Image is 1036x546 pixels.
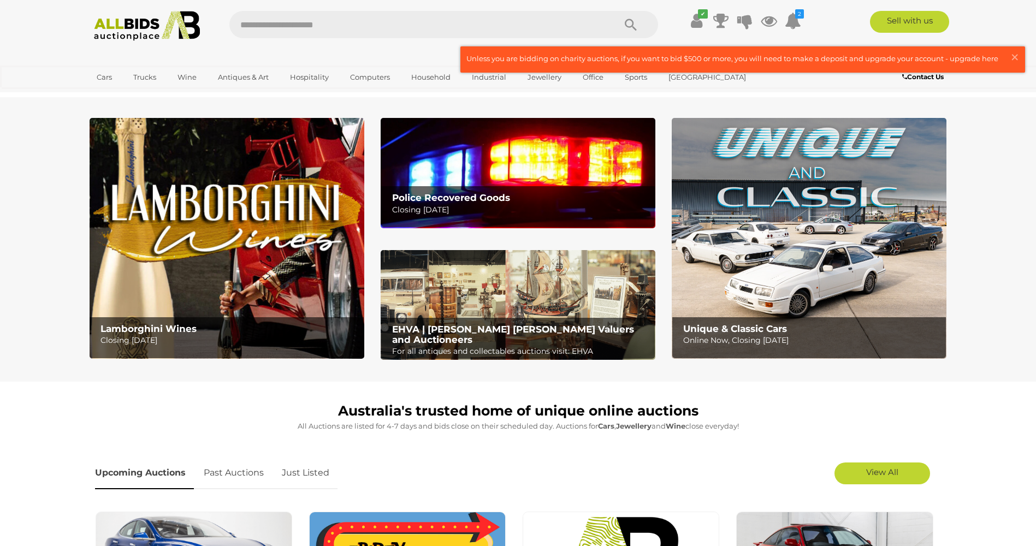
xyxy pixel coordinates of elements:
[196,457,272,489] a: Past Auctions
[274,457,338,489] a: Just Listed
[666,422,685,430] strong: Wine
[598,422,614,430] strong: Cars
[170,68,204,86] a: Wine
[95,457,194,489] a: Upcoming Auctions
[618,68,654,86] a: Sports
[343,68,397,86] a: Computers
[90,118,364,359] img: Lamborghini Wines
[698,9,708,19] i: ✔
[866,467,898,477] span: View All
[392,192,510,203] b: Police Recovered Goods
[283,68,336,86] a: Hospitality
[683,334,940,347] p: Online Now, Closing [DATE]
[95,403,942,419] h1: Australia's trusted home of unique online auctions
[392,203,649,217] p: Closing [DATE]
[90,68,119,86] a: Cars
[100,323,197,334] b: Lamborghini Wines
[902,73,944,81] b: Contact Us
[381,118,655,228] a: Police Recovered Goods Police Recovered Goods Closing [DATE]
[616,422,652,430] strong: Jewellery
[381,250,655,360] img: EHVA | Evans Hastings Valuers and Auctioneers
[795,9,804,19] i: 2
[902,71,946,83] a: Contact Us
[520,68,569,86] a: Jewellery
[672,118,946,359] a: Unique & Classic Cars Unique & Classic Cars Online Now, Closing [DATE]
[661,68,753,86] a: [GEOGRAPHIC_DATA]
[381,118,655,228] img: Police Recovered Goods
[603,11,658,38] button: Search
[392,345,649,358] p: For all antiques and collectables auctions visit: EHVA
[465,68,513,86] a: Industrial
[689,11,705,31] a: ✔
[381,250,655,360] a: EHVA | Evans Hastings Valuers and Auctioneers EHVA | [PERSON_NAME] [PERSON_NAME] Valuers and Auct...
[126,68,163,86] a: Trucks
[672,118,946,359] img: Unique & Classic Cars
[404,68,458,86] a: Household
[834,462,930,484] a: View All
[95,420,942,432] p: All Auctions are listed for 4-7 days and bids close on their scheduled day. Auctions for , and cl...
[88,11,206,41] img: Allbids.com.au
[100,334,358,347] p: Closing [DATE]
[576,68,611,86] a: Office
[870,11,949,33] a: Sell with us
[1010,46,1020,68] span: ×
[683,323,787,334] b: Unique & Classic Cars
[90,118,364,359] a: Lamborghini Wines Lamborghini Wines Closing [DATE]
[392,324,634,345] b: EHVA | [PERSON_NAME] [PERSON_NAME] Valuers and Auctioneers
[211,68,276,86] a: Antiques & Art
[785,11,801,31] a: 2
